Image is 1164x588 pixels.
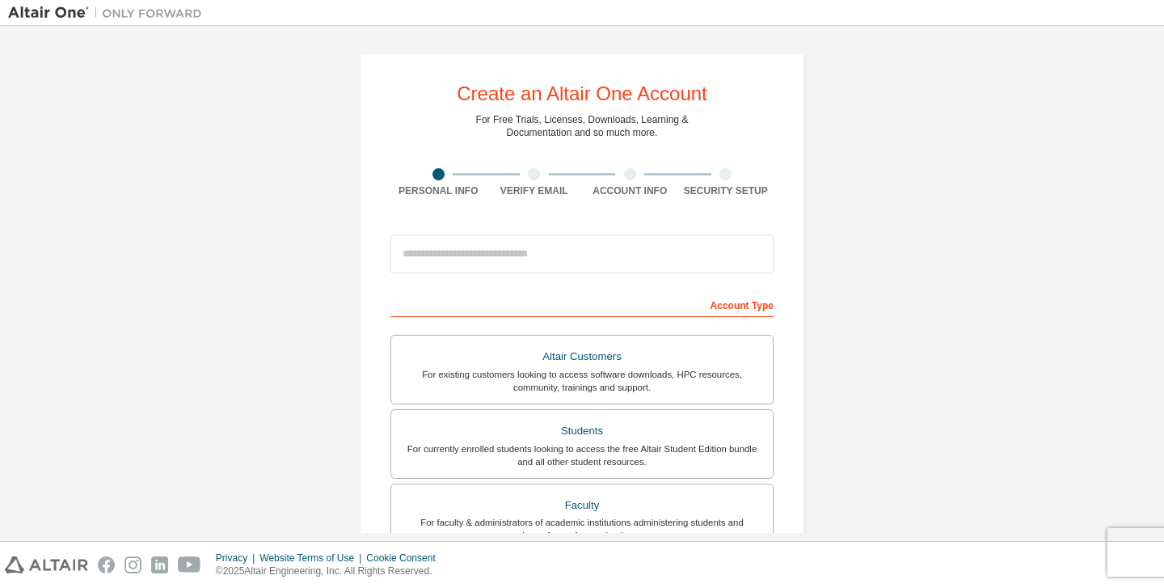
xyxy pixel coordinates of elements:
[178,556,201,573] img: youtube.svg
[216,552,259,565] div: Privacy
[401,442,763,468] div: For currently enrolled students looking to access the free Altair Student Edition bundle and all ...
[98,556,115,573] img: facebook.svg
[476,113,689,139] div: For Free Trials, Licenses, Downloads, Learning & Documentation and so much more.
[401,368,763,394] div: For existing customers looking to access software downloads, HPC resources, community, trainings ...
[401,345,763,368] div: Altair Customers
[678,184,774,197] div: Security Setup
[5,556,88,573] img: altair_logo.svg
[216,565,445,578] p: © 2025 Altair Engineering, Inc. All Rights Reserved.
[259,552,366,565] div: Website Terms of Use
[401,420,763,442] div: Students
[390,184,487,197] div: Personal Info
[366,552,445,565] div: Cookie Consent
[151,556,168,573] img: linkedin.svg
[401,516,763,542] div: For faculty & administrators of academic institutions administering students and accessing softwa...
[124,556,141,573] img: instagram.svg
[401,494,763,517] div: Faculty
[390,291,774,317] div: Account Type
[8,5,210,21] img: Altair One
[487,184,583,197] div: Verify Email
[582,184,678,197] div: Account Info
[457,84,707,104] div: Create an Altair One Account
